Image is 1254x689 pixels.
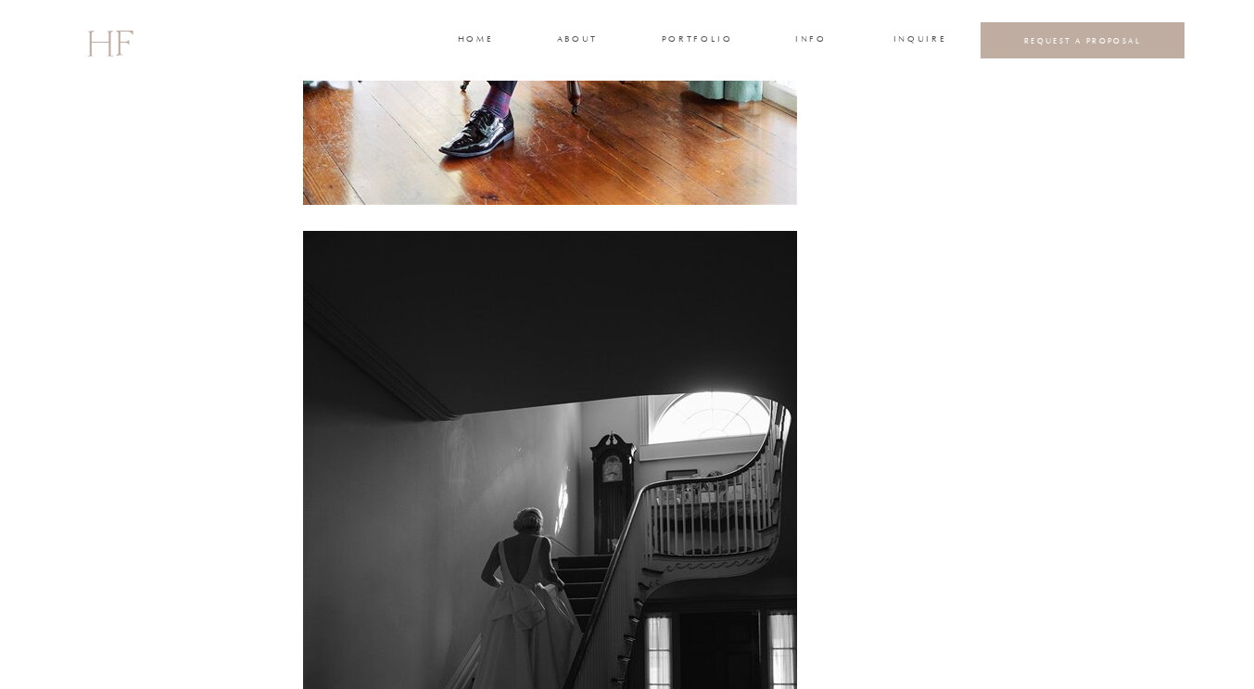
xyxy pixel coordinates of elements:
a: portfolio [662,32,731,49]
a: INQUIRE [893,32,944,49]
a: home [458,32,492,49]
a: INFO [794,32,829,49]
a: about [557,32,596,49]
a: REQUEST A PROPOSAL [995,35,1171,45]
a: HF [86,14,133,68]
